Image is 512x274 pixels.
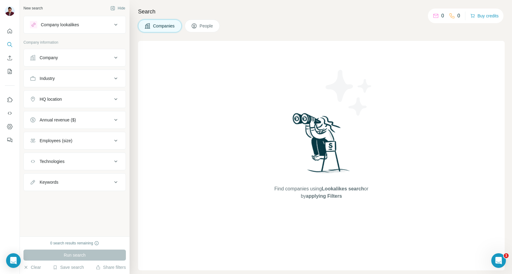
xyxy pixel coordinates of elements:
[23,5,43,11] div: New search
[5,135,15,146] button: Feedback
[41,22,79,28] div: Company lookalikes
[5,52,15,63] button: Enrich CSV
[24,154,126,169] button: Technologies
[200,23,214,29] span: People
[24,113,126,127] button: Annual revenue ($)
[40,179,58,185] div: Keywords
[40,96,62,102] div: HQ location
[5,94,15,105] button: Use Surfe on LinkedIn
[6,253,21,268] div: Open Intercom Messenger
[153,23,175,29] span: Companies
[24,17,126,32] button: Company lookalikes
[5,39,15,50] button: Search
[24,71,126,86] button: Industry
[290,111,353,179] img: Surfe Illustration - Woman searching with binoculars
[322,65,376,120] img: Surfe Illustration - Stars
[96,264,126,270] button: Share filters
[40,55,58,61] div: Company
[40,75,55,81] div: Industry
[5,108,15,119] button: Use Surfe API
[491,253,506,268] iframe: Intercom live chat
[306,193,342,199] span: applying Filters
[5,26,15,37] button: Quick start
[504,253,509,258] span: 1
[24,92,126,106] button: HQ location
[40,158,65,164] div: Technologies
[24,175,126,189] button: Keywords
[322,186,364,191] span: Lookalikes search
[272,185,370,200] span: Find companies using or by
[5,121,15,132] button: Dashboard
[23,264,41,270] button: Clear
[40,138,72,144] div: Employees (size)
[441,12,444,20] p: 0
[5,66,15,77] button: My lists
[40,117,76,123] div: Annual revenue ($)
[23,40,126,45] p: Company information
[470,12,499,20] button: Buy credits
[53,264,84,270] button: Save search
[457,12,460,20] p: 0
[24,133,126,148] button: Employees (size)
[106,4,130,13] button: Hide
[24,50,126,65] button: Company
[50,240,99,246] div: 0 search results remaining
[138,7,505,16] h4: Search
[5,6,15,16] img: Avatar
